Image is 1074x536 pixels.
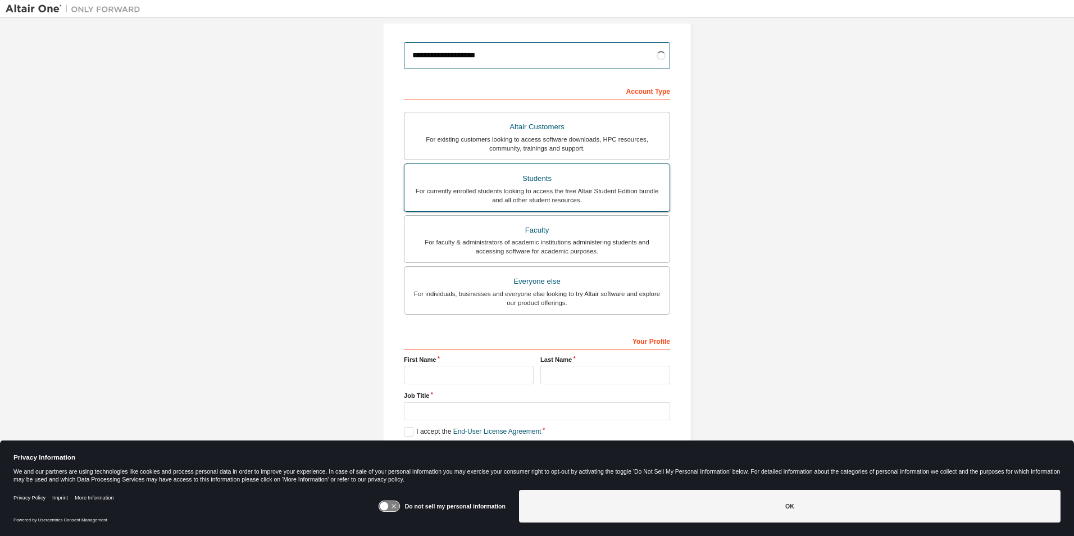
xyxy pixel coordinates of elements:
[411,171,663,187] div: Students
[411,135,663,153] div: For existing customers looking to access software downloads, HPC resources, community, trainings ...
[411,119,663,135] div: Altair Customers
[404,427,541,437] label: I accept the
[404,331,670,349] div: Your Profile
[411,274,663,289] div: Everyone else
[6,3,146,15] img: Altair One
[411,289,663,307] div: For individuals, businesses and everyone else looking to try Altair software and explore our prod...
[411,238,663,256] div: For faculty & administrators of academic institutions administering students and accessing softwa...
[411,187,663,205] div: For currently enrolled students looking to access the free Altair Student Edition bundle and all ...
[404,81,670,99] div: Account Type
[411,222,663,238] div: Faculty
[404,355,534,364] label: First Name
[540,355,670,364] label: Last Name
[404,391,670,400] label: Job Title
[453,428,541,435] a: End-User License Agreement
